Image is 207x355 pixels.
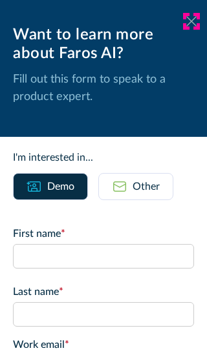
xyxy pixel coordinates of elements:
div: Want to learn more about Faros AI? [13,26,194,63]
label: First name [13,226,194,241]
p: Fill out this form to speak to a product expert. [13,71,194,106]
label: Work email [13,337,194,352]
div: Demo [47,179,74,194]
div: Other [133,179,160,194]
label: Last name [13,284,194,299]
div: I'm interested in... [13,150,194,165]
